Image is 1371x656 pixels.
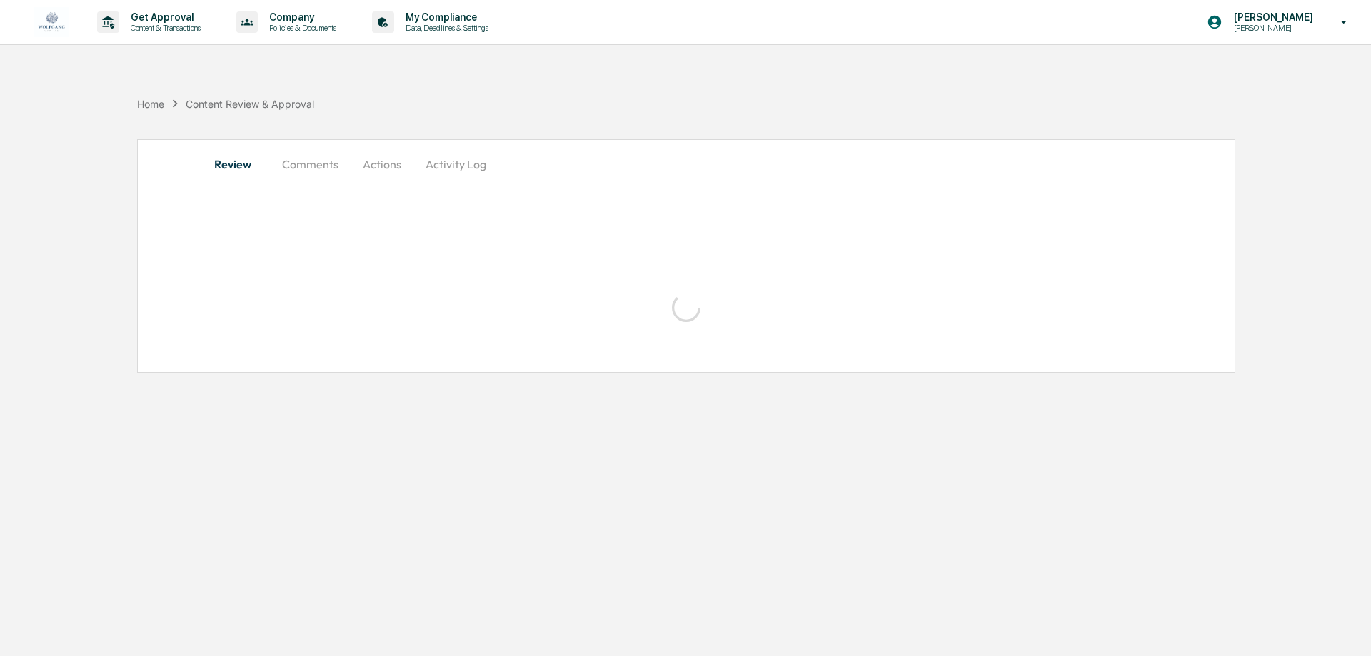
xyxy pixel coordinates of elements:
[1222,11,1320,23] p: [PERSON_NAME]
[414,147,498,181] button: Activity Log
[34,7,69,38] img: logo
[137,98,164,110] div: Home
[271,147,350,181] button: Comments
[119,23,208,33] p: Content & Transactions
[350,147,414,181] button: Actions
[206,147,1166,181] div: secondary tabs example
[258,23,343,33] p: Policies & Documents
[206,147,271,181] button: Review
[258,11,343,23] p: Company
[186,98,314,110] div: Content Review & Approval
[394,11,496,23] p: My Compliance
[394,23,496,33] p: Data, Deadlines & Settings
[119,11,208,23] p: Get Approval
[1222,23,1320,33] p: [PERSON_NAME]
